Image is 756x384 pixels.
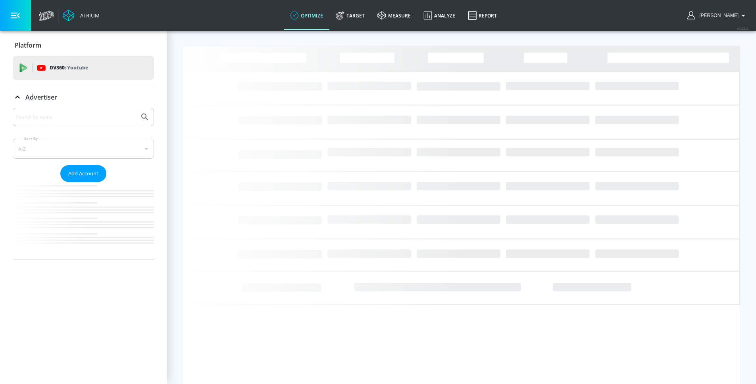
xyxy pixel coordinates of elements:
p: Platform [15,41,41,50]
span: Add Account [68,169,98,178]
div: Advertiser [13,86,154,108]
button: [PERSON_NAME] [687,11,748,20]
div: A-Z [13,139,154,159]
div: DV360: Youtube [13,56,154,80]
div: Advertiser [13,108,154,259]
a: Target [329,1,371,30]
p: DV360: [50,63,88,72]
input: Search by name [16,112,136,122]
div: Atrium [77,12,100,19]
a: Report [462,1,503,30]
label: Sort By [23,136,40,141]
nav: list of Advertiser [13,182,154,259]
a: optimize [284,1,329,30]
span: login as: victor.avalos@zefr.com [696,13,739,18]
div: Platform [13,34,154,56]
a: measure [371,1,417,30]
button: Add Account [60,165,106,182]
p: Advertiser [25,93,57,102]
p: Youtube [67,63,88,72]
a: Analyze [417,1,462,30]
a: Atrium [63,10,100,21]
span: v 4.22.2 [737,26,748,31]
